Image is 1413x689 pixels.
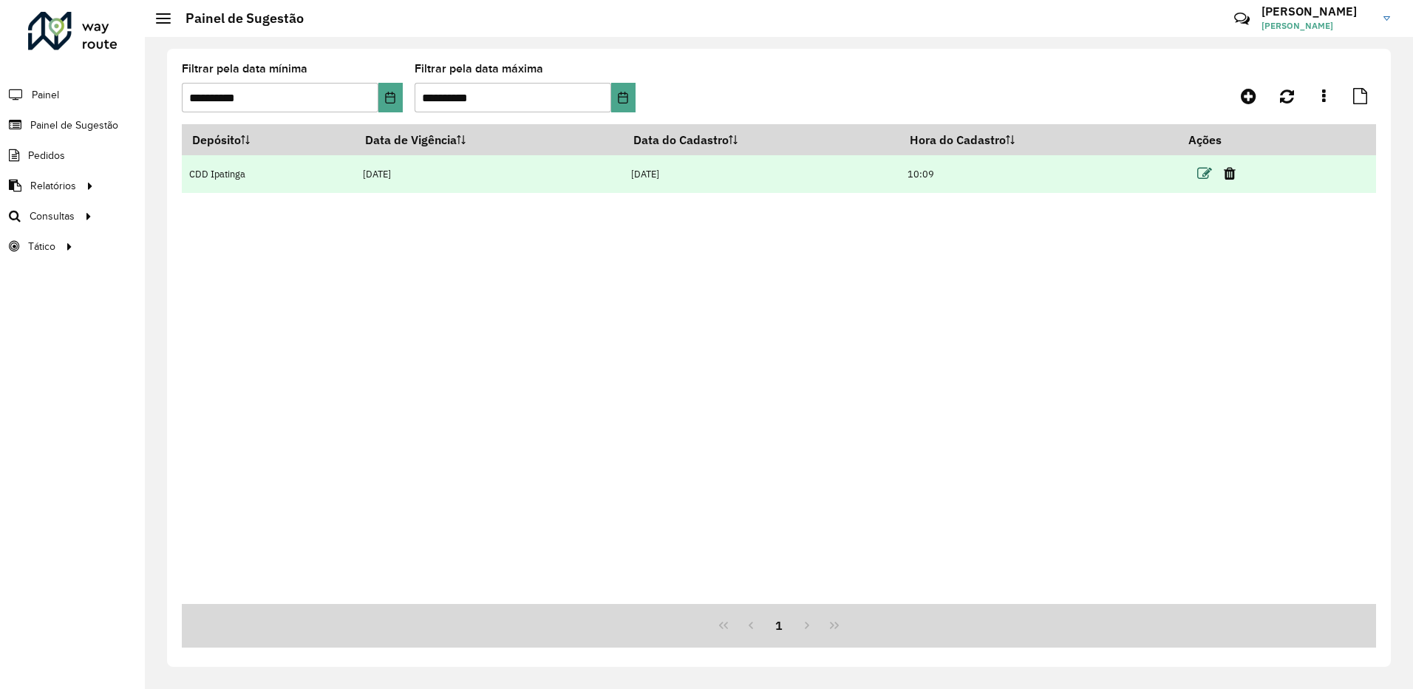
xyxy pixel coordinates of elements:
[182,155,355,193] td: CDD Ipatinga
[28,148,65,163] span: Pedidos
[415,60,543,78] label: Filtrar pela data máxima
[900,155,1178,193] td: 10:09
[765,611,793,639] button: 1
[30,208,75,224] span: Consultas
[1226,3,1258,35] a: Contato Rápido
[30,118,118,133] span: Painel de Sugestão
[28,239,55,254] span: Tático
[1178,124,1267,155] th: Ações
[623,124,899,155] th: Data do Cadastro
[378,83,403,112] button: Choose Date
[1197,163,1212,183] a: Editar
[623,155,899,193] td: [DATE]
[1262,19,1372,33] span: [PERSON_NAME]
[182,60,307,78] label: Filtrar pela data mínima
[900,124,1178,155] th: Hora do Cadastro
[611,83,636,112] button: Choose Date
[1262,4,1372,18] h3: [PERSON_NAME]
[355,124,623,155] th: Data de Vigência
[30,178,76,194] span: Relatórios
[1224,163,1236,183] a: Excluir
[355,155,623,193] td: [DATE]
[182,124,355,155] th: Depósito
[32,87,59,103] span: Painel
[171,10,304,27] h2: Painel de Sugestão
